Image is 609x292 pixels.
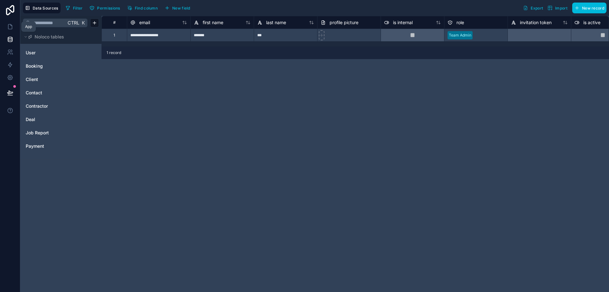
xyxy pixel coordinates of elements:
[26,76,77,83] a: Client
[582,6,604,10] span: New record
[531,6,543,10] span: Export
[26,63,77,69] a: Booking
[87,3,122,13] button: Permissions
[26,143,44,149] span: Payment
[555,6,567,10] span: Import
[97,6,120,10] span: Permissions
[135,6,158,10] span: Find column
[572,3,606,13] button: New record
[203,19,223,26] span: first name
[26,116,35,123] span: Deal
[26,116,77,123] a: Deal
[26,50,36,56] span: User
[25,24,32,29] div: App
[139,19,150,26] span: email
[23,61,99,71] div: Booking
[449,32,471,38] div: Team Admin
[520,19,552,26] span: invitation token
[26,50,77,56] a: User
[125,3,160,13] button: Find column
[26,143,77,149] a: Payment
[23,101,99,111] div: Contractor
[172,6,190,10] span: New field
[23,128,99,138] div: Job Report
[456,19,464,26] span: role
[23,74,99,85] div: Client
[570,3,606,13] a: New record
[23,32,95,41] button: Noloco tables
[67,19,80,27] span: Ctrl
[330,19,358,26] span: profile picture
[26,130,77,136] a: Job Report
[23,3,61,13] button: Data Sources
[26,130,49,136] span: Job Report
[26,63,43,69] span: Booking
[393,19,413,26] span: is internal
[266,19,286,26] span: last name
[583,19,600,26] span: is active
[114,33,115,38] div: 1
[73,6,83,10] span: Filter
[87,3,125,13] a: Permissions
[33,6,58,10] span: Data Sources
[26,103,77,109] a: Contractor
[26,103,48,109] span: Contractor
[81,21,85,25] span: K
[162,3,193,13] button: New field
[521,3,545,13] button: Export
[107,20,122,25] div: #
[545,3,570,13] button: Import
[35,34,64,40] span: Noloco tables
[23,48,99,58] div: User
[26,90,42,96] span: Contact
[23,88,99,98] div: Contact
[23,141,99,151] div: Payment
[63,3,85,13] button: Filter
[26,76,38,83] span: Client
[26,90,77,96] a: Contact
[23,114,99,125] div: Deal
[107,50,121,55] span: 1 record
